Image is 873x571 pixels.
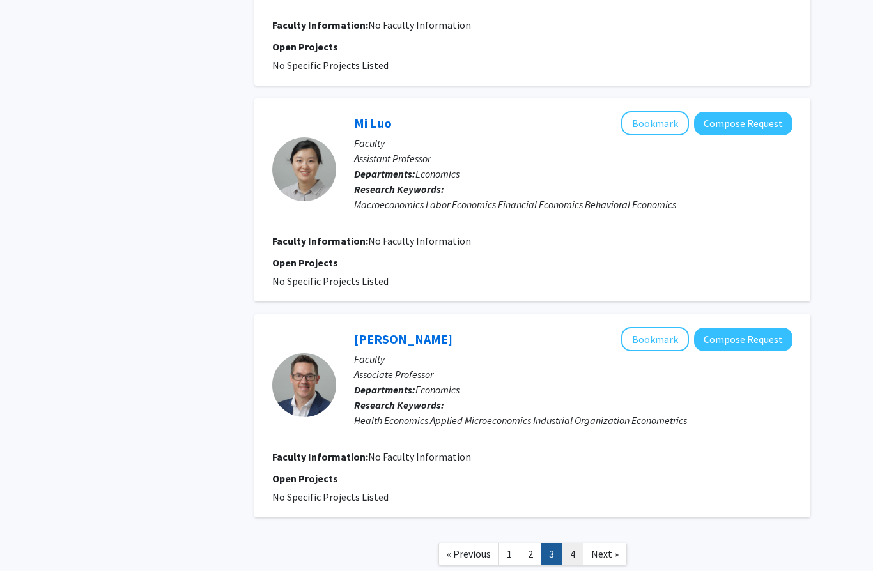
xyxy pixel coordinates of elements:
span: No Faculty Information [368,19,471,31]
a: 1 [498,543,520,565]
div: Macroeconomics Labor Economics Financial Economics Behavioral Economics [354,197,792,212]
button: Compose Request to Mi Luo [694,112,792,135]
a: [PERSON_NAME] [354,331,452,347]
p: Faculty [354,135,792,151]
b: Departments: [354,167,415,180]
span: No Faculty Information [368,450,471,463]
b: Faculty Information: [272,234,368,247]
p: Open Projects [272,471,792,486]
span: No Specific Projects Listed [272,275,389,287]
button: Compose Request to Ian McCarthy [694,328,792,351]
button: Add Ian McCarthy to Bookmarks [621,327,689,351]
button: Add Mi Luo to Bookmarks [621,111,689,135]
a: Previous [438,543,499,565]
span: Economics [415,383,460,396]
b: Research Keywords: [354,183,444,195]
iframe: Chat [10,514,54,561]
span: No Specific Projects Listed [272,491,389,503]
a: Next [583,543,627,565]
p: Assistant Professor [354,151,792,166]
a: 3 [541,543,562,565]
a: 4 [562,543,583,565]
span: Next » [591,547,619,560]
span: Economics [415,167,460,180]
b: Departments: [354,383,415,396]
a: 2 [520,543,541,565]
span: No Specific Projects Listed [272,59,389,72]
div: Health Economics Applied Microeconomics Industrial Organization Econometrics [354,413,792,428]
b: Research Keywords: [354,399,444,411]
p: Faculty [354,351,792,367]
b: Faculty Information: [272,19,368,31]
p: Associate Professor [354,367,792,382]
p: Open Projects [272,255,792,270]
a: Mi Luo [354,115,392,131]
p: Open Projects [272,39,792,54]
span: « Previous [447,547,491,560]
b: Faculty Information: [272,450,368,463]
span: No Faculty Information [368,234,471,247]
